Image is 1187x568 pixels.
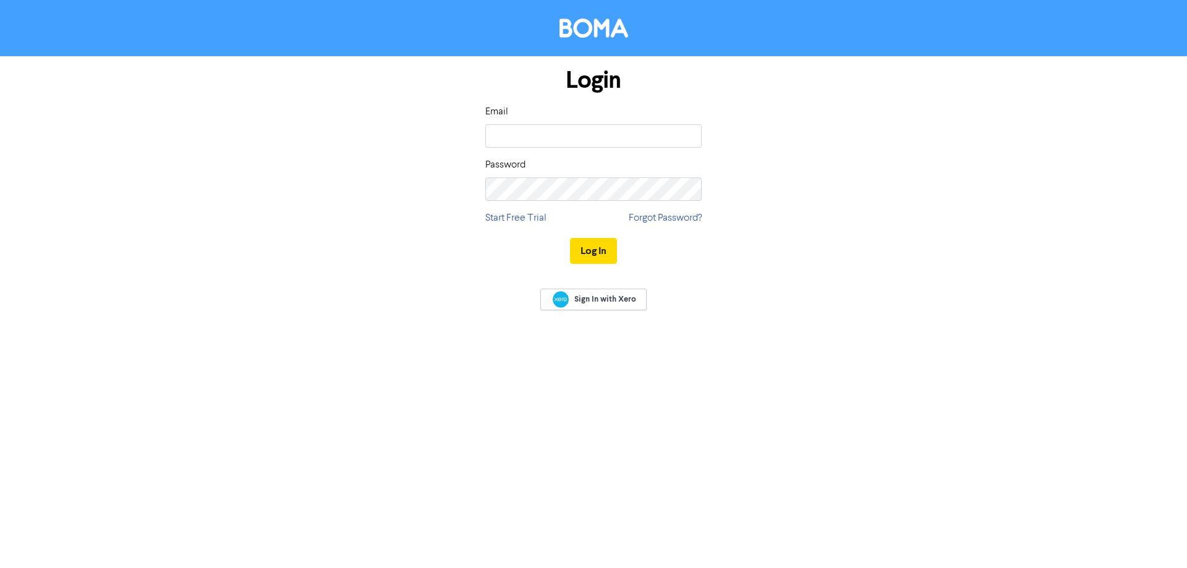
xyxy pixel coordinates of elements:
[485,211,547,226] a: Start Free Trial
[559,19,628,38] img: BOMA Logo
[485,104,508,119] label: Email
[570,238,617,264] button: Log In
[485,158,525,172] label: Password
[553,291,569,308] img: Xero logo
[629,211,702,226] a: Forgot Password?
[540,289,647,310] a: Sign In with Xero
[1125,509,1187,568] iframe: Chat Widget
[485,66,702,95] h1: Login
[574,294,636,305] span: Sign In with Xero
